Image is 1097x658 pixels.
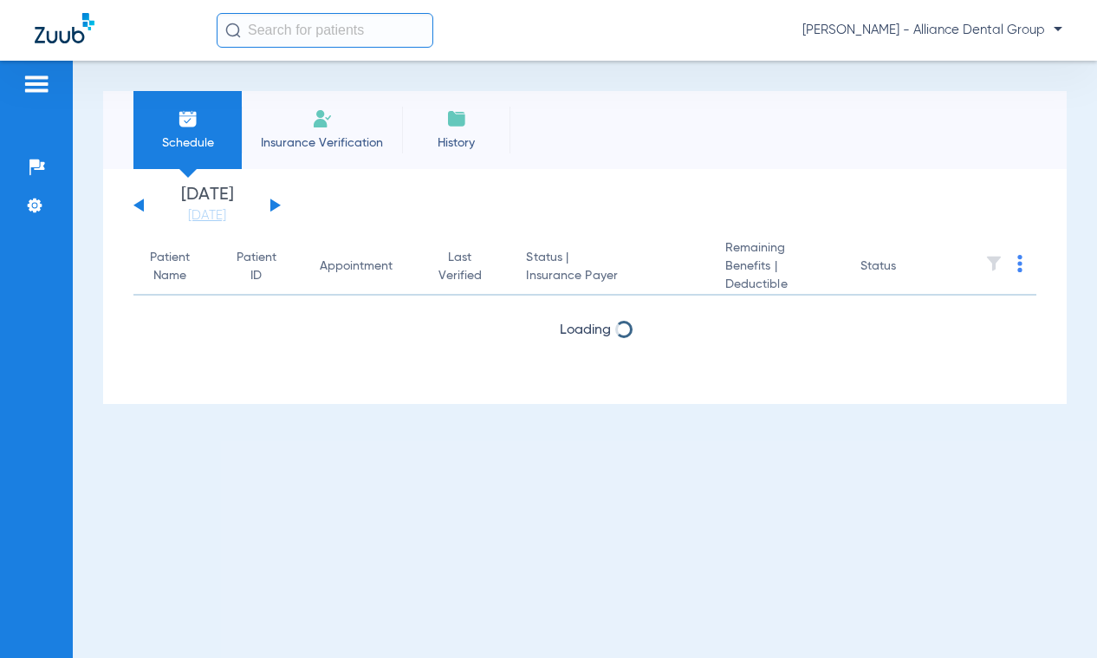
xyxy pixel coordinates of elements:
img: hamburger-icon [23,74,50,94]
img: History [446,108,467,129]
div: Patient ID [236,249,292,285]
a: [DATE] [155,207,259,225]
input: Search for patients [217,13,433,48]
div: Appointment [320,257,408,276]
span: Insurance Payer [526,267,697,285]
div: Appointment [320,257,393,276]
div: Patient Name [147,249,192,285]
span: Insurance Verification [255,134,389,152]
span: Schedule [146,134,229,152]
img: Schedule [178,108,198,129]
span: Deductible [725,276,833,294]
span: Loading [560,323,611,337]
div: Last Verified [437,249,499,285]
th: Status [847,239,964,296]
img: Manual Insurance Verification [312,108,333,129]
span: History [415,134,497,152]
img: filter.svg [985,255,1003,272]
img: Zuub Logo [35,13,94,43]
th: Remaining Benefits | [711,239,847,296]
li: [DATE] [155,186,259,225]
div: Last Verified [437,249,484,285]
div: Patient Name [147,249,208,285]
img: group-dot-blue.svg [1017,255,1022,272]
span: [PERSON_NAME] - Alliance Dental Group [802,22,1062,39]
div: Patient ID [236,249,276,285]
img: Search Icon [225,23,241,38]
th: Status | [512,239,711,296]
